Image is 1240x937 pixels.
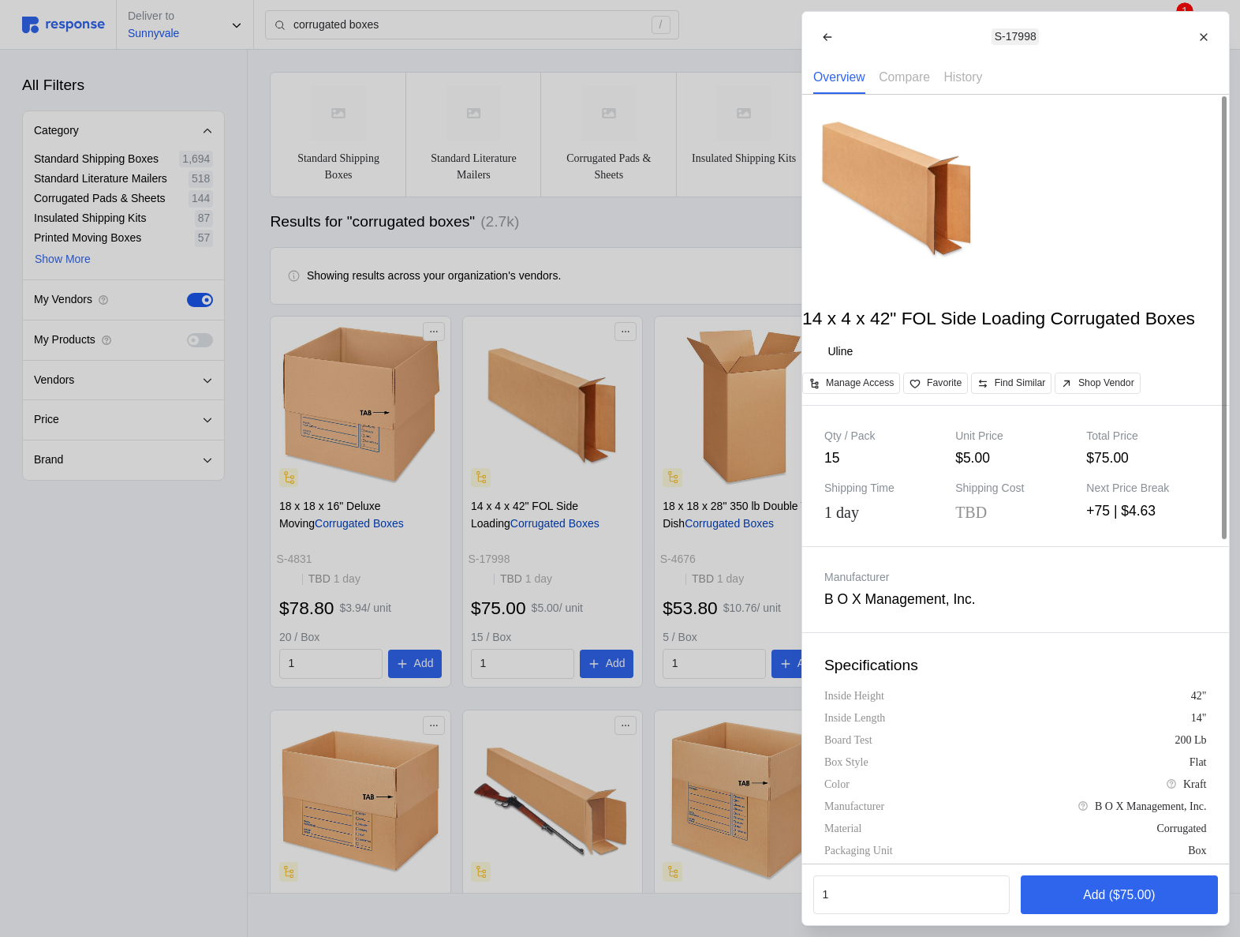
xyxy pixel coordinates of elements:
img: S-17998 [802,95,992,284]
div: Kraft [1182,776,1206,793]
div: 42" [1190,688,1206,704]
p: Find Similar [994,377,1045,391]
div: $5.00 [955,448,1075,469]
p: Favorite [926,377,961,391]
div: Total Price [1086,428,1206,445]
div: Box Style [824,754,868,770]
div: $75.00 [1086,448,1206,469]
p: Add ($75.00) [1083,885,1155,905]
div: Flat [1189,754,1206,770]
div: Next Price Break [1086,480,1206,497]
button: Manage Access [802,373,900,394]
div: Qty / Pack [824,428,944,445]
p: Uline [827,343,853,361]
div: Material [824,820,861,837]
div: Inside Height [824,688,884,704]
div: B O X Management, Inc. [1094,798,1206,815]
div: TBD [955,500,987,524]
div: Color [824,776,850,793]
p: Manage Access [826,377,894,391]
div: B O X Management, Inc. [824,589,1010,610]
div: 14" [1190,710,1206,726]
div: Board Test [824,732,872,748]
p: History [943,67,982,87]
div: Box [1188,842,1206,859]
div: Packaging Unit [824,842,893,859]
button: Favorite [902,373,967,394]
div: 1 day [824,500,859,524]
input: Qty [822,881,1000,909]
p: Shop Vendor [1078,377,1134,391]
div: Manufacturer [824,569,1010,587]
button: Shop Vendor [1054,373,1140,394]
h2: 14 x 4 x 42" FOL Side Loading Corrugated Boxes [802,306,1229,331]
div: 15 [824,448,944,469]
div: Inside Length [824,710,885,726]
button: Find Similar [970,373,1051,394]
div: 200 Lb [1175,732,1206,748]
p: S-17998 [994,28,1036,46]
div: Corrugated [1156,820,1206,837]
h3: Specifications [824,655,1207,677]
div: Manufacturer [824,798,884,815]
p: Overview [813,67,865,87]
div: +75 | $4.63 [1086,500,1206,522]
div: Shipping Time [824,480,944,497]
p: Compare [879,67,930,87]
div: Unit Price [955,428,1075,445]
button: Add ($75.00) [1021,875,1217,914]
div: Shipping Cost [955,480,1075,497]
